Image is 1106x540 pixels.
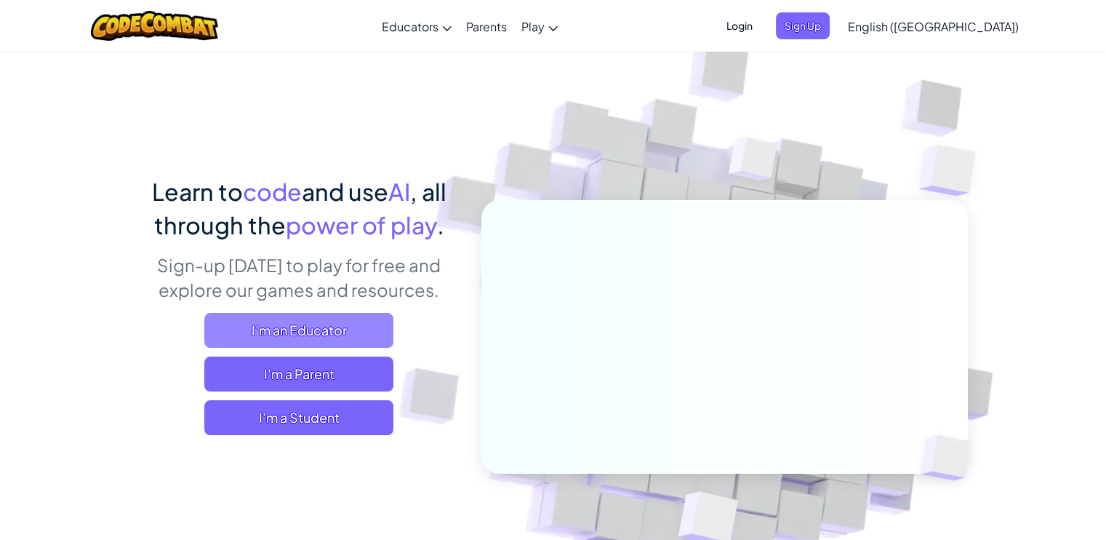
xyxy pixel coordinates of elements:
[286,210,437,239] span: power of play
[302,177,388,206] span: and use
[848,19,1019,34] span: English ([GEOGRAPHIC_DATA])
[382,19,438,34] span: Educators
[459,7,514,46] a: Parents
[718,12,761,39] button: Login
[204,357,393,392] a: I'm a Parent
[890,109,1016,232] img: Overlap cubes
[896,405,1005,511] img: Overlap cubes
[374,7,459,46] a: Educators
[243,177,302,206] span: code
[437,210,444,239] span: .
[204,400,393,435] button: I'm a Student
[514,7,565,46] a: Play
[139,253,460,302] p: Sign-up [DATE] to play for free and explore our games and resources.
[701,108,806,217] img: Overlap cubes
[152,177,243,206] span: Learn to
[204,313,393,348] a: I'm an Educator
[776,12,830,39] button: Sign Up
[521,19,545,34] span: Play
[91,11,218,41] img: CodeCombat logo
[388,177,410,206] span: AI
[841,7,1026,46] a: English ([GEOGRAPHIC_DATA])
